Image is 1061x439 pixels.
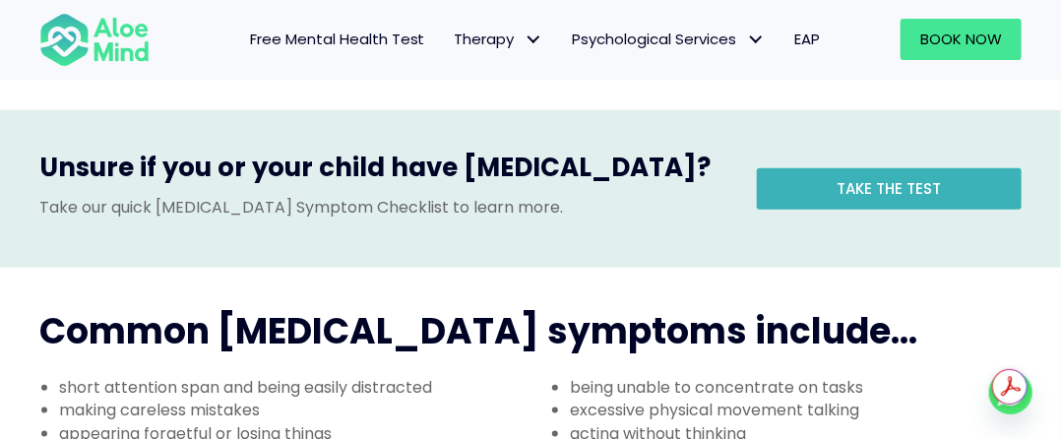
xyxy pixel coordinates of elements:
span: Therapy [455,29,543,49]
span: Take the test [837,178,941,199]
nav: Menu [169,19,835,60]
a: Book Now [901,19,1022,60]
li: making careless mistakes [59,399,530,421]
p: Take our quick [MEDICAL_DATA] Symptom Checklist to learn more. [39,196,727,219]
a: Free Mental Health Test [235,19,440,60]
li: short attention span and being easily distracted [59,376,530,399]
span: Psychological Services: submenu [742,26,771,54]
img: Aloe mind Logo [39,12,150,68]
li: being unable to concentrate on tasks [570,376,1041,399]
a: EAP [780,19,836,60]
span: Therapy: submenu [520,26,548,54]
span: Common [MEDICAL_DATA] symptoms include... [39,306,917,356]
a: Take the test [757,168,1022,210]
span: Book Now [920,29,1002,49]
a: TherapyTherapy: submenu [440,19,558,60]
h3: Unsure if you or your child have [MEDICAL_DATA]? [39,150,727,195]
li: excessive physical movement talking [570,399,1041,421]
a: Psychological ServicesPsychological Services: submenu [558,19,780,60]
a: Whatsapp [989,371,1032,414]
span: Free Mental Health Test [250,29,425,49]
span: Psychological Services [573,29,766,49]
span: EAP [795,29,821,49]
